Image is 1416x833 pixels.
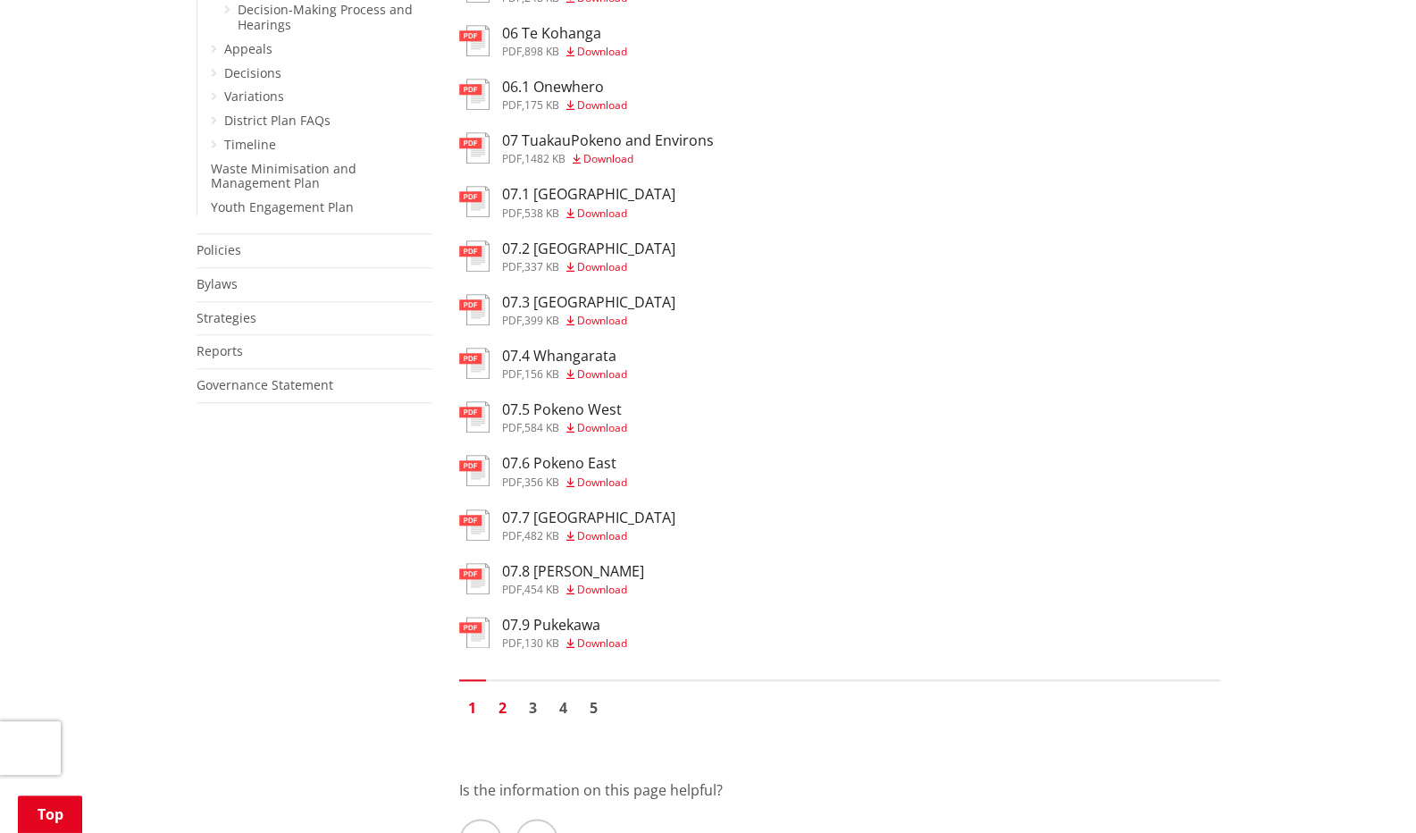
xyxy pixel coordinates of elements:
[459,509,675,542] a: 07.7 [GEOGRAPHIC_DATA] pdf,482 KB Download
[224,88,284,105] a: Variations
[577,475,627,490] span: Download
[238,1,413,33] a: Decision-Making Process and Hearings
[577,366,627,382] span: Download
[502,635,522,651] span: pdf
[524,420,559,435] span: 584 KB
[502,294,675,311] h3: 07.3 [GEOGRAPHIC_DATA]
[459,509,490,541] img: document-pdf.svg
[524,44,559,59] span: 898 KB
[502,262,675,273] div: ,
[459,186,490,217] img: document-pdf.svg
[577,420,627,435] span: Download
[581,694,607,721] a: Go to page 5
[211,198,354,215] a: Youth Engagement Plan
[459,348,627,380] a: 07.4 Whangarata pdf,156 KB Download
[459,455,627,487] a: 07.6 Pokeno East pdf,356 KB Download
[583,151,633,166] span: Download
[459,617,627,649] a: 07.9 Pukekawa pdf,130 KB Download
[197,241,241,258] a: Policies
[502,151,522,166] span: pdf
[502,582,522,597] span: pdf
[502,208,675,219] div: ,
[459,563,644,595] a: 07.8 [PERSON_NAME] pdf,454 KB Download
[502,316,675,326] div: ,
[224,40,272,57] a: Appeals
[524,97,559,113] span: 175 KB
[502,528,522,543] span: pdf
[524,528,559,543] span: 482 KB
[459,240,490,272] img: document-pdf.svg
[502,186,675,203] h3: 07.1 [GEOGRAPHIC_DATA]
[1334,758,1398,822] iframe: Messenger Launcher
[502,477,627,488] div: ,
[224,64,281,81] a: Decisions
[502,420,522,435] span: pdf
[459,401,490,433] img: document-pdf.svg
[520,694,547,721] a: Go to page 3
[459,779,1220,801] p: Is the information on this page helpful?
[459,25,627,57] a: 06 Te Kohanga pdf,898 KB Download
[502,240,675,257] h3: 07.2 [GEOGRAPHIC_DATA]
[577,528,627,543] span: Download
[459,25,490,56] img: document-pdf.svg
[224,136,276,153] a: Timeline
[577,97,627,113] span: Download
[197,376,333,393] a: Governance Statement
[524,582,559,597] span: 454 KB
[502,100,627,111] div: ,
[502,455,627,472] h3: 07.6 Pokeno East
[18,795,82,833] a: Top
[524,259,559,274] span: 337 KB
[577,313,627,328] span: Download
[502,132,714,149] h3: 07 TuakauPokeno and Environs
[577,44,627,59] span: Download
[502,369,627,380] div: ,
[524,475,559,490] span: 356 KB
[459,294,490,325] img: document-pdf.svg
[459,132,490,164] img: document-pdf.svg
[197,275,238,292] a: Bylaws
[459,563,490,594] img: document-pdf.svg
[502,401,627,418] h3: 07.5 Pokeno West
[524,313,559,328] span: 399 KB
[502,423,627,433] div: ,
[502,531,675,542] div: ,
[459,79,490,110] img: document-pdf.svg
[502,475,522,490] span: pdf
[550,694,577,721] a: Go to page 4
[524,366,559,382] span: 156 KB
[502,154,714,164] div: ,
[502,206,522,221] span: pdf
[459,79,627,111] a: 06.1 Onewhero pdf,175 KB Download
[502,79,627,96] h3: 06.1 Onewhero
[197,309,256,326] a: Strategies
[524,635,559,651] span: 130 KB
[577,259,627,274] span: Download
[459,694,486,721] a: Page 1
[502,259,522,274] span: pdf
[502,617,627,634] h3: 07.9 Pukekawa
[502,366,522,382] span: pdf
[502,46,627,57] div: ,
[502,44,522,59] span: pdf
[211,160,356,192] a: Waste Minimisation and Management Plan
[459,186,675,218] a: 07.1 [GEOGRAPHIC_DATA] pdf,538 KB Download
[502,313,522,328] span: pdf
[502,563,644,580] h3: 07.8 [PERSON_NAME]
[459,240,675,273] a: 07.2 [GEOGRAPHIC_DATA] pdf,337 KB Download
[502,97,522,113] span: pdf
[502,348,627,365] h3: 07.4 Whangarata
[459,294,675,326] a: 07.3 [GEOGRAPHIC_DATA] pdf,399 KB Download
[459,401,627,433] a: 07.5 Pokeno West pdf,584 KB Download
[459,455,490,486] img: document-pdf.svg
[524,206,559,221] span: 538 KB
[459,132,714,164] a: 07 TuakauPokeno and Environs pdf,1482 KB Download
[490,694,516,721] a: Go to page 2
[459,617,490,648] img: document-pdf.svg
[502,509,675,526] h3: 07.7 [GEOGRAPHIC_DATA]
[502,638,627,649] div: ,
[224,112,331,129] a: District Plan FAQs
[502,25,627,42] h3: 06 Te Kohanga
[459,348,490,379] img: document-pdf.svg
[577,635,627,651] span: Download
